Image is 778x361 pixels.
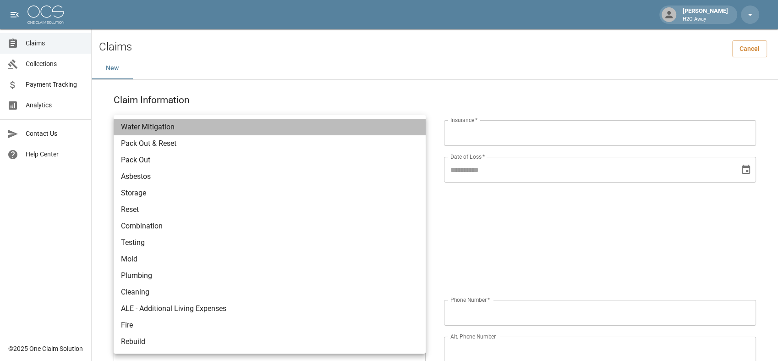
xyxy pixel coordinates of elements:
li: Cleaning [114,284,426,300]
li: Water Mitigation [114,119,426,135]
li: Rebuild [114,333,426,350]
li: Pack Out & Reset [114,135,426,152]
li: Combination [114,218,426,234]
li: Storage [114,185,426,201]
li: ALE - Additional Living Expenses [114,300,426,317]
li: Pack Out [114,152,426,168]
li: Mold [114,251,426,267]
li: Asbestos [114,168,426,185]
li: Plumbing [114,267,426,284]
li: Testing [114,234,426,251]
li: Reset [114,201,426,218]
li: Fire [114,317,426,333]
